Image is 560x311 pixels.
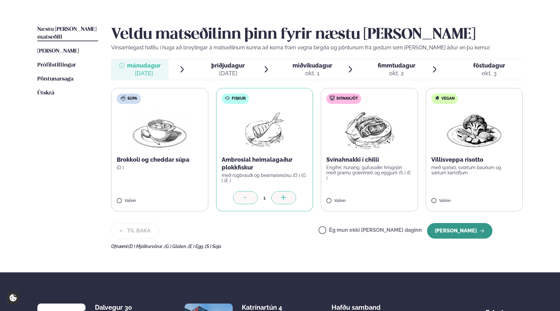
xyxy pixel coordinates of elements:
[164,244,188,249] span: (G ) Glúten ,
[330,95,335,101] img: pork.svg
[127,62,161,69] span: mánudagur
[225,95,230,101] img: fish.svg
[37,62,76,68] span: Prófílstillingar
[431,156,517,164] p: Villisveppa risotto
[37,47,79,55] a: [PERSON_NAME]
[37,76,73,82] span: Pöntunarsaga
[326,156,412,164] p: Svínahnakki í chilli
[111,26,523,44] h2: Veldu matseðilinn þinn fyrir næstu [PERSON_NAME]
[128,244,164,249] span: (D ) Mjólkurvörur ,
[441,96,455,101] span: Vegan
[37,75,73,83] a: Pöntunarsaga
[473,69,505,77] div: okt. 3
[37,48,79,54] span: [PERSON_NAME]
[127,69,161,77] div: [DATE]
[222,156,308,171] p: Ambrosial heimalagaður plokkfiskur
[435,95,440,101] img: Vegan.svg
[117,156,203,164] p: Brokkolí og cheddar súpa
[378,69,415,77] div: okt. 2
[111,244,523,249] div: Ofnæmi:
[244,109,285,151] img: fish.png
[37,89,54,97] a: Útskrá
[117,165,203,170] p: (D )
[121,95,126,101] img: soup.svg
[37,26,98,41] a: Næstu [PERSON_NAME] matseðill
[131,109,188,151] img: Soup.png
[293,62,332,69] span: miðvikudagur
[232,96,246,101] span: Fiskur
[7,291,20,305] a: Cookie settings
[293,69,332,77] div: okt. 1
[111,44,523,52] p: Vinsamlegast hafðu í huga að breytingar á matseðlinum kunna að koma fram vegna birgða og pöntunum...
[326,165,412,180] p: Engifer, hunang, gufusoðin hrísgrjón með grænu grænmeti og eggjum (S ) (E )
[341,109,398,151] img: Pork-Meat.png
[336,96,358,101] span: Svínakjöt
[37,27,97,40] span: Næstu [PERSON_NAME] matseðill
[37,90,54,96] span: Útskrá
[431,165,517,175] p: með spínati, svörtum baunum og sætum kartöflum
[258,194,271,202] div: 1
[188,244,205,249] span: (E ) Egg ,
[222,173,308,183] p: með rúgbrauði og bearnaisesósu (D ) (G ) (E )
[111,223,159,239] button: Til baka
[205,244,221,249] span: (S ) Soja
[37,61,76,69] a: Prófílstillingar
[446,109,503,151] img: Vegan.png
[211,69,245,77] div: [DATE]
[473,62,505,69] span: föstudagur
[378,62,415,69] span: fimmtudagur
[211,62,245,69] span: þriðjudagur
[127,96,137,101] span: Súpa
[427,223,492,239] button: [PERSON_NAME]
